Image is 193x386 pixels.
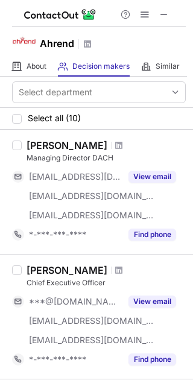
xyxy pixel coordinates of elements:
[29,296,121,307] span: ***@[DOMAIN_NAME]
[128,171,176,183] button: Reveal Button
[27,62,46,71] span: About
[128,229,176,241] button: Reveal Button
[19,86,92,98] div: Select department
[29,191,154,201] span: [EMAIL_ADDRESS][DOMAIN_NAME]
[29,171,121,182] span: [EMAIL_ADDRESS][DOMAIN_NAME]
[29,315,154,326] span: [EMAIL_ADDRESS][DOMAIN_NAME]
[156,62,180,71] span: Similar
[12,30,36,54] img: f8dedabe8ce31319d8cb04235adeda7f
[72,62,130,71] span: Decision makers
[29,210,154,221] span: [EMAIL_ADDRESS][DOMAIN_NAME]
[28,113,81,123] span: Select all (10)
[27,153,186,163] div: Managing Director DACH
[27,277,186,288] div: Chief Executive Officer
[128,353,176,365] button: Reveal Button
[40,36,74,51] h1: Ahrend
[27,139,107,151] div: [PERSON_NAME]
[128,296,176,308] button: Reveal Button
[24,7,96,22] img: ContactOut v5.3.10
[29,335,154,346] span: [EMAIL_ADDRESS][DOMAIN_NAME]
[27,264,107,276] div: [PERSON_NAME]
